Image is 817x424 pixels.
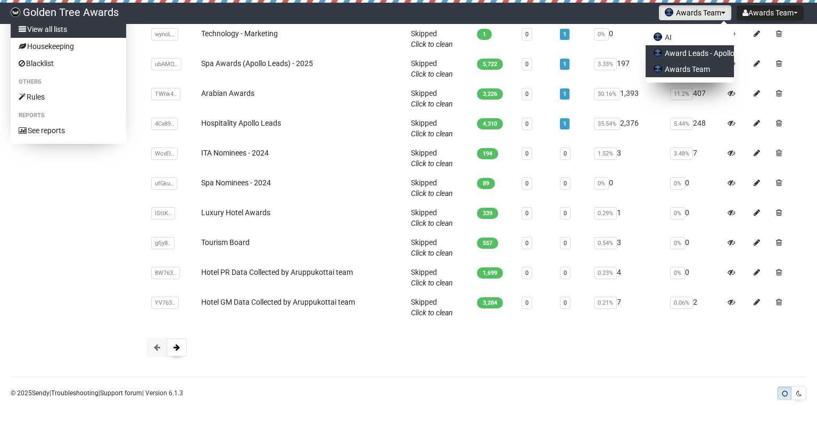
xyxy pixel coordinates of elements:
[646,45,734,61] a: Award Leads - Apollo
[670,237,685,249] span: 0%
[666,203,723,233] td: 0
[594,297,617,309] span: 0.21%
[151,177,177,190] span: ufGku..
[411,59,453,78] span: Skipped
[590,113,666,143] td: 2,376
[654,48,662,57] img: favicons
[646,61,734,77] a: Awards Team
[665,8,673,17] img: favicons
[411,29,453,48] span: Skipped
[590,233,666,263] td: 3
[11,109,126,122] li: Reports
[477,118,503,129] span: 4,310
[411,100,453,108] a: Click to clean
[151,118,178,130] span: 4Cx89..
[670,297,693,309] span: 0.06%
[564,210,567,217] a: 0
[737,5,804,20] button: Awards Team
[525,240,529,247] a: 0
[563,120,566,127] a: 1
[151,58,181,70] span: ubAMQ..
[525,150,529,157] a: 0
[11,7,20,17] img: f8b559bad824ed76f7defaffbc1b54fa
[477,29,492,40] span: 1
[100,389,142,397] a: Support forum
[666,292,723,322] td: 2
[654,32,662,41] img: favicons
[594,237,617,249] span: 0.54%
[51,389,98,397] a: Troubleshooting
[670,148,693,160] span: 3.48%
[525,91,529,97] a: 0
[11,21,126,38] a: View all lists
[477,178,495,189] span: 89
[525,180,529,187] a: 0
[670,267,685,279] span: 0%
[590,292,666,322] td: 7
[151,88,180,100] span: TWhk4..
[666,263,723,292] td: 0
[563,61,566,68] a: 1
[11,55,126,72] a: Blacklist
[477,267,503,279] span: 1,699
[590,263,666,292] td: 4
[411,268,453,287] span: Skipped
[590,143,666,173] td: 3
[564,240,567,247] a: 0
[411,219,453,227] a: Click to clean
[564,180,567,187] a: 0
[670,177,685,190] span: 0%
[201,89,254,97] a: Arabian Awards
[411,40,453,48] a: Click to clean
[525,31,529,38] a: 0
[151,267,180,279] span: 8W763..
[477,59,503,70] span: 5,722
[666,113,723,143] td: 248
[564,270,567,276] a: 0
[201,268,353,276] a: Hotel PR Data Collected by Aruppukottai team
[666,173,723,203] td: 0
[477,88,503,100] span: 3,226
[594,28,609,40] span: 0%
[525,120,529,127] a: 0
[666,143,723,173] td: 7
[590,24,666,54] td: 0
[201,149,269,157] a: ITA Nominees - 2024
[411,308,453,317] a: Click to clean
[594,58,617,70] span: 3.33%
[411,89,453,108] span: Skipped
[563,31,566,38] a: 1
[151,148,178,160] span: WcvEI..
[666,233,723,263] td: 0
[590,54,666,84] td: 197
[411,189,453,198] a: Click to clean
[201,119,281,127] a: Hospitality Apollo Leads
[670,118,693,130] span: 5.44%
[477,208,498,219] span: 339
[201,208,270,217] a: Luxury Hotel Awards
[564,299,567,306] a: 0
[411,298,453,317] span: Skipped
[411,129,453,138] a: Click to clean
[594,118,620,130] span: 35.54%
[411,208,453,227] span: Skipped
[594,177,609,190] span: 0%
[477,297,503,308] span: 3,284
[594,267,617,279] span: 0.23%
[590,203,666,233] td: 1
[201,59,313,68] a: Spa Awards (Apollo Leads) - 2025
[525,299,529,306] a: 0
[564,150,567,157] a: 0
[151,28,178,40] span: wynoL..
[11,122,126,139] a: See reports
[201,298,355,306] a: Hotel GM Data Collected by Aruppukottai team
[590,173,666,203] td: 0
[477,238,498,249] span: 557
[590,84,666,113] td: 1,393
[594,88,620,100] span: 30.16%
[525,270,529,276] a: 0
[654,64,662,73] img: favicons
[151,297,179,309] span: YV763..
[411,178,453,198] span: Skipped
[32,389,49,397] a: Sendy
